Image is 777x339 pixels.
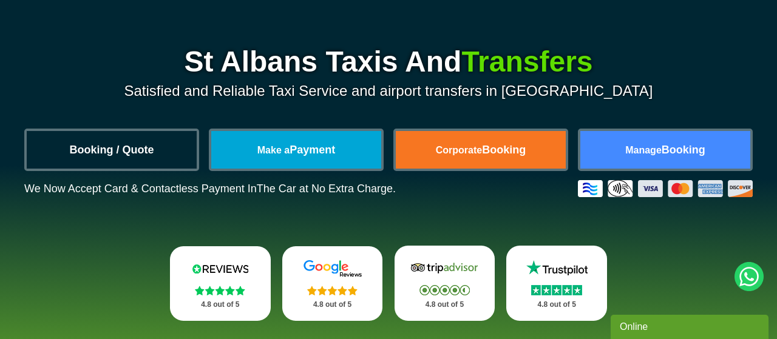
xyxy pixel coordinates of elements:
[183,297,257,312] p: 4.8 out of 5
[24,183,396,195] p: We Now Accept Card & Contactless Payment In
[184,260,257,278] img: Reviews.io
[257,145,290,155] span: Make a
[170,246,271,321] a: Reviews.io Stars 4.8 out of 5
[578,180,753,197] img: Credit And Debit Cards
[296,260,369,278] img: Google
[506,246,607,321] a: Trustpilot Stars 4.8 out of 5
[408,259,481,277] img: Tripadvisor
[520,297,594,312] p: 4.8 out of 5
[195,286,245,295] img: Stars
[24,47,753,76] h1: St Albans Taxis And
[396,131,566,169] a: CorporateBooking
[461,45,592,78] span: Transfers
[296,297,370,312] p: 4.8 out of 5
[27,131,197,169] a: Booking / Quote
[611,312,771,339] iframe: chat widget
[211,131,381,169] a: Make aPayment
[580,131,750,169] a: ManageBooking
[307,286,358,295] img: Stars
[531,285,582,295] img: Stars
[408,297,482,312] p: 4.8 out of 5
[395,246,495,321] a: Tripadvisor Stars 4.8 out of 5
[282,246,383,321] a: Google Stars 4.8 out of 5
[520,259,593,277] img: Trustpilot
[419,285,470,295] img: Stars
[257,183,396,195] span: The Car at No Extra Charge.
[24,82,753,99] p: Satisfied and Reliable Taxi Service and airport transfers in [GEOGRAPHIC_DATA]
[436,145,482,155] span: Corporate
[625,145,662,155] span: Manage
